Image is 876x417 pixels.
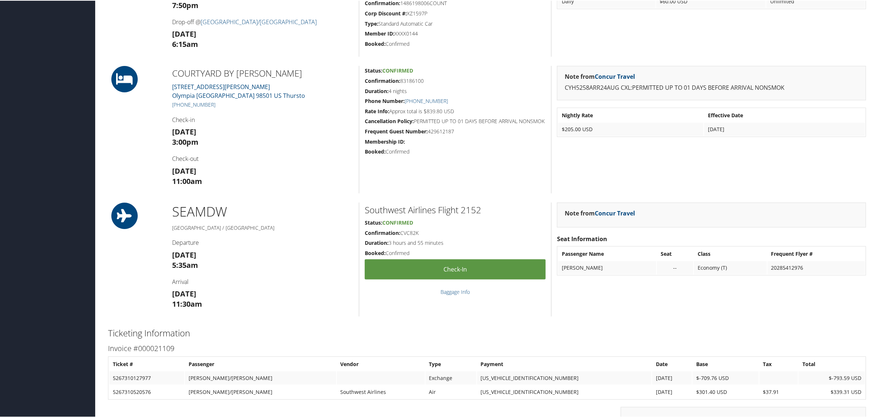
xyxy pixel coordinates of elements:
strong: [DATE] [172,165,196,175]
strong: 11:00am [172,176,202,185]
th: Class [694,247,767,260]
strong: Confirmation: [365,229,400,236]
td: [DATE] [652,385,692,398]
h5: [GEOGRAPHIC_DATA] / [GEOGRAPHIC_DATA] [172,224,353,231]
strong: Status: [365,66,382,73]
th: Total [799,357,865,370]
a: [STREET_ADDRESS][PERSON_NAME]Olympia [GEOGRAPHIC_DATA] 98501 US Thursto [172,82,305,99]
td: Southwest Airlines [337,385,425,398]
strong: Note from [565,208,635,217]
span: Confirmed [382,218,413,225]
h4: Check-out [172,154,353,162]
strong: 6:15am [172,38,198,48]
strong: Cancellation Policy: [365,117,414,124]
strong: Note from [565,72,635,80]
strong: 5:35am [172,259,198,269]
th: Effective Date [704,108,865,121]
strong: [DATE] [172,249,196,259]
h5: 3 hours and 55 minutes [365,239,546,246]
td: [US_VEHICLE_IDENTIFICATION_NUMBER] [477,371,652,384]
th: Type [426,357,476,370]
strong: Seat Information [557,234,607,242]
h2: Southwest Airlines Flight 2152 [365,203,546,215]
td: 20285412976 [768,261,865,274]
td: [US_VEHICLE_IDENTIFICATION_NUMBER] [477,385,652,398]
td: $37.91 [760,385,798,398]
h5: Confirmed [365,147,546,155]
td: [PERSON_NAME]/[PERSON_NAME] [185,385,336,398]
th: Base [693,357,758,370]
td: $205.00 USD [558,122,704,135]
td: $-793.59 USD [799,371,865,384]
td: $301.40 USD [693,385,758,398]
td: Exchange [426,371,476,384]
strong: Frequent Guest Number: [365,127,428,134]
td: [DATE] [652,371,692,384]
strong: [DATE] [172,28,196,38]
strong: Corp Discount #: [365,9,407,16]
td: Air [426,385,476,398]
h3: Invoice #000021109 [108,343,866,353]
td: [PERSON_NAME]/[PERSON_NAME] [185,371,336,384]
a: Concur Travel [595,72,635,80]
h2: Ticketing Information [108,326,866,339]
strong: Booked: [365,249,386,256]
td: [PERSON_NAME] [558,261,656,274]
div: -- [661,264,690,270]
th: Passenger [185,357,336,370]
strong: 11:30am [172,298,202,308]
h5: Confirmed [365,249,546,256]
th: Tax [760,357,798,370]
th: Seat [657,247,693,260]
strong: Booked: [365,40,386,47]
h4: Check-in [172,115,353,123]
a: Concur Travel [595,208,635,217]
h4: Arrival [172,277,353,285]
h5: 83186100 [365,77,546,84]
h5: CVC82K [365,229,546,236]
td: $339.31 USD [799,385,865,398]
h5: XXXX0144 [365,29,546,37]
th: Nightly Rate [558,108,704,121]
h5: 4 nights [365,87,546,94]
th: Date [652,357,692,370]
p: CYH5258ARR24AUG CXL:PERMITTED UP TO 01 DAYS BEFORE ARRIVAL NONSMOK [565,82,858,92]
td: $-709.76 USD [693,371,758,384]
td: 5267310127977 [109,371,184,384]
strong: Confirmation: [365,77,400,84]
strong: Status: [365,218,382,225]
h5: 429612187 [365,127,546,134]
h5: Standard Automatic Car [365,19,546,27]
th: Ticket # [109,357,184,370]
strong: Duration: [365,87,389,94]
a: [PHONE_NUMBER] [405,97,448,104]
strong: [DATE] [172,126,196,136]
span: Confirmed [382,66,413,73]
strong: Rate Info: [365,107,389,114]
th: Passenger Name [558,247,656,260]
h4: Drop-off @ [172,17,353,25]
strong: Phone Number: [365,97,405,104]
h5: Approx total is $839.80 USD [365,107,546,114]
h5: PERMITTED UP TO 01 DAYS BEFORE ARRIVAL NONSMOK [365,117,546,124]
strong: Booked: [365,147,386,154]
h5: Confirmed [365,40,546,47]
strong: Member ID: [365,29,394,36]
strong: Duration: [365,239,389,246]
td: Economy (T) [694,261,767,274]
h5: XZ1597P [365,9,546,16]
h2: COURTYARD BY [PERSON_NAME] [172,66,353,79]
strong: Type: [365,19,378,26]
th: Vendor [337,357,425,370]
a: Baggage Info [441,288,470,295]
th: Frequent Flyer # [768,247,865,260]
strong: 3:00pm [172,136,198,146]
h4: Departure [172,238,353,246]
td: 5267310520576 [109,385,184,398]
strong: [DATE] [172,288,196,298]
a: [GEOGRAPHIC_DATA]/[GEOGRAPHIC_DATA] [201,17,317,25]
td: [DATE] [704,122,865,135]
strong: Membership ID: [365,137,405,144]
a: Check-in [365,259,546,279]
th: Payment [477,357,652,370]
